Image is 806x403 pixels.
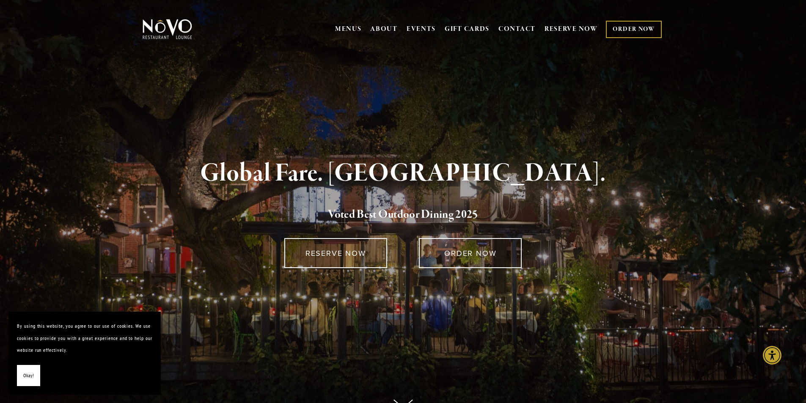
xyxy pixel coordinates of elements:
p: By using this website, you agree to our use of cookies. We use cookies to provide you with a grea... [17,320,152,356]
img: Novo Restaurant &amp; Lounge [141,19,194,40]
div: Accessibility Menu [763,346,781,365]
a: CONTACT [498,21,536,37]
a: Voted Best Outdoor Dining 202 [328,207,472,223]
section: Cookie banner [8,312,161,395]
a: RESERVE NOW [545,21,598,37]
h2: 5 [157,206,650,224]
a: ABOUT [370,25,398,33]
span: Okay! [23,370,34,382]
button: Okay! [17,365,40,387]
a: GIFT CARDS [445,21,490,37]
a: ORDER NOW [419,238,522,268]
a: RESERVE NOW [284,238,387,268]
a: EVENTS [407,25,436,33]
a: ORDER NOW [606,21,661,38]
strong: Global Fare. [GEOGRAPHIC_DATA]. [200,157,606,189]
a: MENUS [335,25,362,33]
